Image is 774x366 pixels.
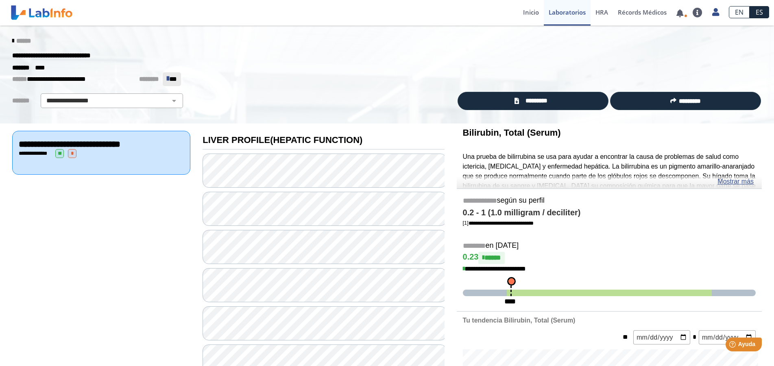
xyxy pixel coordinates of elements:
h4: 0.2 - 1 (1.0 milligram / deciliter) [463,208,756,218]
a: [1] [463,220,534,226]
b: Bilirubin, Total (Serum) [463,128,561,138]
span: HRA [595,8,608,16]
b: LIVER PROFILE(HEPATIC FUNCTION) [203,135,362,145]
a: EN [729,6,750,18]
h5: según su perfil [463,196,756,206]
input: mm/dd/yyyy [633,330,690,344]
h5: en [DATE] [463,241,756,251]
a: Mostrar más [717,177,754,186]
h4: 0.23 [463,252,756,264]
a: ES [750,6,769,18]
p: Una prueba de bilirrubina se usa para ayudar a encontrar la causa de problemas de salud como icte... [463,152,756,220]
input: mm/dd/yyyy [699,330,756,344]
iframe: Help widget launcher [702,334,765,357]
b: Tu tendencia Bilirubin, Total (Serum) [463,317,576,324]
